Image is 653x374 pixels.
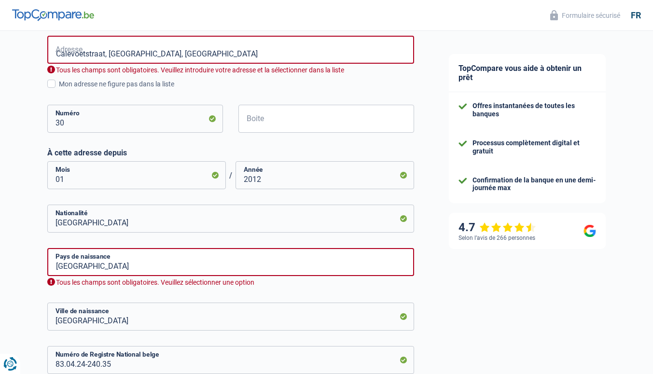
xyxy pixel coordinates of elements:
div: Confirmation de la banque en une demi-journée max [472,176,596,193]
input: Sélectionnez votre adresse dans la barre de recherche [47,36,414,64]
div: 4.7 [458,221,536,235]
span: / [226,171,236,180]
div: Tous les champs sont obligatoires. Veuillez sélectionner une option [47,278,414,287]
div: Offres instantanées de toutes les banques [472,102,596,118]
div: Processus complètement digital et gratuit [472,139,596,155]
div: Selon l’avis de 266 personnes [458,235,535,241]
img: TopCompare Logo [12,9,94,21]
input: MM [47,161,226,189]
input: Belgique [47,248,414,276]
label: À cette adresse depuis [47,148,414,157]
div: Mon adresse ne figure pas dans la liste [59,79,414,89]
input: Belgique [47,205,414,233]
input: 12.12.12-123.12 [47,346,414,374]
div: TopCompare vous aide à obtenir un prêt [449,54,606,92]
div: Tous les champs sont obligatoires. Veuillez introduire votre adresse et la sélectionner dans la l... [47,66,414,75]
button: Formulaire sécurisé [544,7,626,23]
div: fr [631,10,641,21]
input: AAAA [236,161,414,189]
